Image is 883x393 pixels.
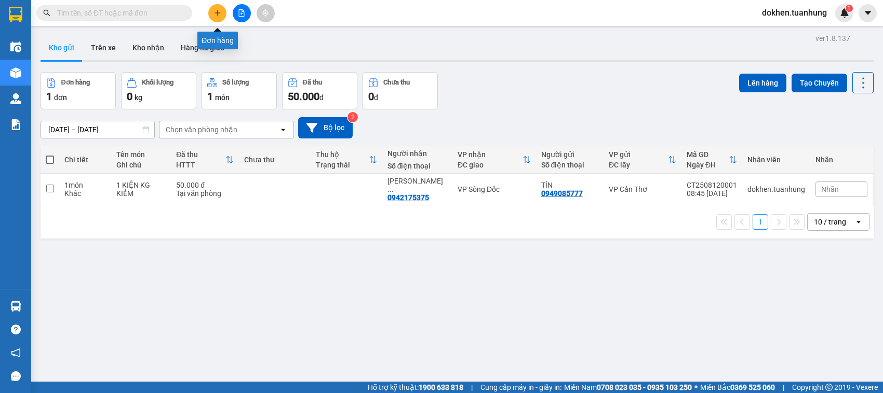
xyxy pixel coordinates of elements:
[303,79,322,86] div: Đã thu
[222,79,249,86] div: Số lượng
[387,177,447,193] div: NGUYỄN XUÂN SINH
[687,150,729,159] div: Mã GD
[9,7,22,22] img: logo-vxr
[197,32,238,49] div: Đơn hàng
[859,4,877,22] button: caret-down
[43,9,50,17] span: search
[10,67,21,78] img: warehouse-icon
[815,156,867,164] div: Nhãn
[480,382,561,393] span: Cung cấp máy in - giấy in:
[41,35,83,60] button: Kho gửi
[214,9,221,17] span: plus
[458,161,523,169] div: ĐC giao
[368,382,463,393] span: Hỗ trợ kỹ thuật:
[10,301,21,312] img: warehouse-icon
[846,5,853,12] sup: 1
[471,382,473,393] span: |
[41,72,116,109] button: Đơn hàng1đơn
[825,384,833,391] span: copyright
[121,72,196,109] button: Khối lượng0kg
[135,93,142,102] span: kg
[244,156,305,164] div: Chưa thu
[11,371,21,381] span: message
[207,90,213,103] span: 1
[57,7,180,19] input: Tìm tên, số ĐT hoặc mã đơn
[46,90,52,103] span: 1
[116,181,166,198] div: 1 KIỆN KG KIỂM
[747,156,805,164] div: Nhân viên
[541,181,598,189] div: TÍN
[700,382,775,393] span: Miền Bắc
[176,181,233,189] div: 50.000 đ
[753,214,768,230] button: 1
[754,6,835,19] span: dokhen.tuanhung
[452,146,536,174] th: Toggle SortBy
[730,383,775,391] strong: 0369 525 060
[10,93,21,104] img: warehouse-icon
[298,117,353,138] button: Bộ lọc
[257,4,275,22] button: aim
[783,382,784,393] span: |
[747,185,805,193] div: dokhen.tuanhung
[687,161,729,169] div: Ngày ĐH
[61,79,90,86] div: Đơn hàng
[687,189,737,198] div: 08:45 [DATE]
[564,382,692,393] span: Miền Nam
[41,121,154,138] input: Select a date range.
[374,93,378,102] span: đ
[387,162,447,170] div: Số điện thoại
[171,146,238,174] th: Toggle SortBy
[814,217,846,227] div: 10 / trang
[116,161,166,169] div: Ghi chú
[316,161,369,169] div: Trạng thái
[681,146,742,174] th: Toggle SortBy
[279,125,287,134] svg: open
[54,93,67,102] span: đơn
[172,35,233,60] button: Hàng đã giao
[541,161,598,169] div: Số điện thoại
[142,79,173,86] div: Khối lượng
[363,72,438,109] button: Chưa thu0đ
[694,385,698,389] span: ⚪️
[202,72,277,109] button: Số lượng1món
[127,90,132,103] span: 0
[124,35,172,60] button: Kho nhận
[387,149,447,158] div: Người nhận
[821,185,839,193] span: Nhãn
[687,181,737,189] div: CT2508120001
[282,72,357,109] button: Đã thu50.000đ
[166,124,237,135] div: Chọn văn phòng nhận
[316,150,369,159] div: Thu hộ
[419,383,463,391] strong: 1900 633 818
[116,150,166,159] div: Tên món
[64,181,106,189] div: 1 món
[64,189,106,198] div: Khác
[604,146,681,174] th: Toggle SortBy
[208,4,226,22] button: plus
[854,218,863,226] svg: open
[215,93,230,102] span: món
[609,161,668,169] div: ĐC lấy
[10,41,21,52] img: warehouse-icon
[238,9,245,17] span: file-add
[347,112,358,122] sup: 2
[815,33,850,44] div: ver 1.8.137
[11,325,21,334] span: question-circle
[847,5,851,12] span: 1
[176,161,225,169] div: HTTT
[319,93,324,102] span: đ
[311,146,382,174] th: Toggle SortBy
[541,189,583,198] div: 0949085777
[387,193,429,202] div: 0942175375
[288,90,319,103] span: 50.000
[792,74,847,92] button: Tạo Chuyến
[387,185,394,193] span: ...
[233,4,251,22] button: file-add
[458,150,523,159] div: VP nhận
[11,348,21,358] span: notification
[176,189,233,198] div: Tại văn phòng
[597,383,692,391] strong: 0708 023 035 - 0935 103 250
[541,150,598,159] div: Người gửi
[739,74,786,92] button: Lên hàng
[64,156,106,164] div: Chi tiết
